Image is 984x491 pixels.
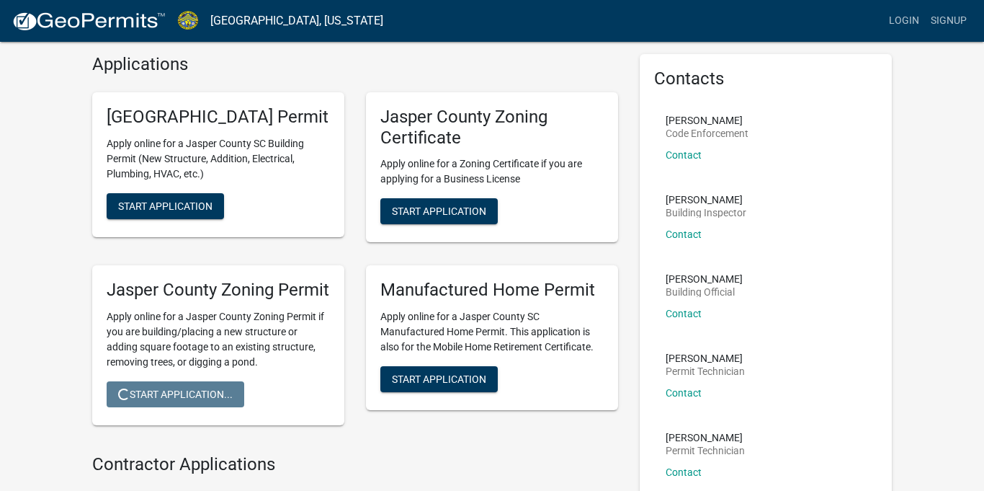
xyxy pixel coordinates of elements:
a: Contact [666,229,702,240]
p: Apply online for a Zoning Certificate if you are applying for a Business License [380,156,604,187]
p: Building Inspector [666,208,746,218]
p: Permit Technician [666,366,745,376]
button: Start Application [380,198,498,224]
h5: Manufactured Home Permit [380,280,604,301]
a: Signup [925,7,972,35]
h5: [GEOGRAPHIC_DATA] Permit [107,107,330,128]
h5: Jasper County Zoning Permit [107,280,330,301]
p: Apply online for a Jasper County SC Building Permit (New Structure, Addition, Electrical, Plumbin... [107,136,330,182]
a: Contact [666,308,702,319]
p: Apply online for a Jasper County Zoning Permit if you are building/placing a new structure or add... [107,309,330,370]
button: Start Application [107,193,224,219]
p: [PERSON_NAME] [666,353,745,363]
a: Contact [666,149,702,161]
button: Start Application [380,366,498,392]
p: Apply online for a Jasper County SC Manufactured Home Permit. This application is also for the Mo... [380,309,604,355]
span: Start Application [392,373,486,385]
button: Start Application... [107,381,244,407]
p: [PERSON_NAME] [666,115,748,125]
a: Contact [666,387,702,399]
img: Jasper County, South Carolina [177,11,199,30]
a: Login [883,7,925,35]
p: Code Enforcement [666,128,748,138]
p: [PERSON_NAME] [666,433,745,443]
h5: Contacts [654,68,877,89]
p: [PERSON_NAME] [666,274,743,284]
h4: Applications [92,54,618,75]
p: [PERSON_NAME] [666,195,746,205]
h4: Contractor Applications [92,454,618,475]
a: Contact [666,466,702,478]
p: Building Official [666,287,743,297]
h5: Jasper County Zoning Certificate [380,107,604,149]
span: Start Application [118,200,213,211]
p: Permit Technician [666,446,745,456]
span: Start Application [392,205,486,217]
wm-workflow-list-section: Applications [92,54,618,437]
a: [GEOGRAPHIC_DATA], [US_STATE] [210,9,383,33]
span: Start Application... [118,389,233,400]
